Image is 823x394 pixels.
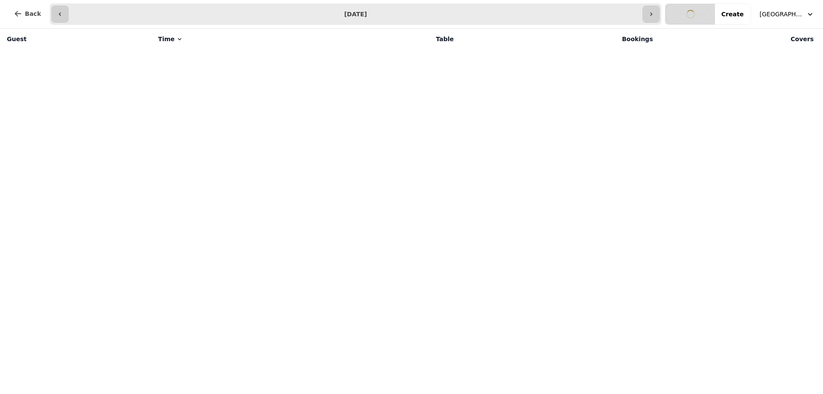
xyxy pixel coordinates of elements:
button: Create [715,4,751,24]
span: Time [158,35,174,43]
button: Back [7,3,48,24]
button: Time [158,35,183,43]
span: [GEOGRAPHIC_DATA], [GEOGRAPHIC_DATA] [760,10,802,18]
button: [GEOGRAPHIC_DATA], [GEOGRAPHIC_DATA] [754,6,820,22]
th: Bookings [459,29,658,49]
th: Table [324,29,459,49]
th: Covers [658,29,819,49]
span: Create [721,11,744,17]
span: Back [25,11,41,17]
